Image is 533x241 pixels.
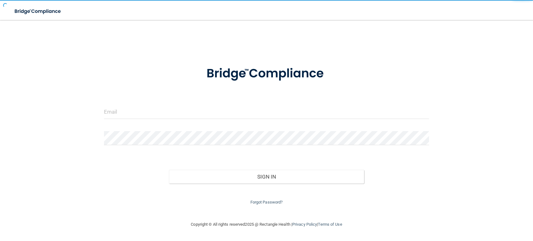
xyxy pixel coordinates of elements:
[153,214,381,234] div: Copyright © All rights reserved 2025 @ Rectangle Health | |
[318,222,342,227] a: Terms of Use
[194,57,339,90] img: bridge_compliance_login_screen.278c3ca4.svg
[250,200,283,204] a: Forgot Password?
[104,105,429,119] input: Email
[169,170,364,184] button: Sign In
[9,5,67,18] img: bridge_compliance_login_screen.278c3ca4.svg
[292,222,317,227] a: Privacy Policy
